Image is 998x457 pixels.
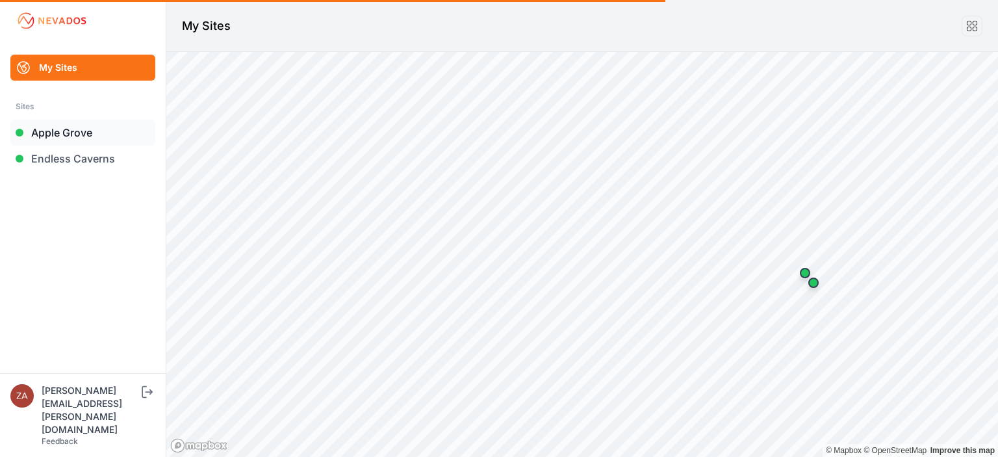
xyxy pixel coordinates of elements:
div: [PERSON_NAME][EMAIL_ADDRESS][PERSON_NAME][DOMAIN_NAME] [42,384,139,436]
img: zachary.brogan@energixrenewables.com [10,384,34,408]
a: Apple Grove [10,120,155,146]
a: Mapbox logo [170,438,227,453]
div: Map marker [792,260,818,286]
h1: My Sites [182,17,231,35]
a: Map feedback [930,446,995,455]
img: Nevados [16,10,88,31]
a: OpenStreetMap [864,446,927,455]
a: Endless Caverns [10,146,155,172]
canvas: Map [166,52,998,457]
a: My Sites [10,55,155,81]
div: Sites [16,99,150,114]
a: Feedback [42,436,78,446]
a: Mapbox [826,446,862,455]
